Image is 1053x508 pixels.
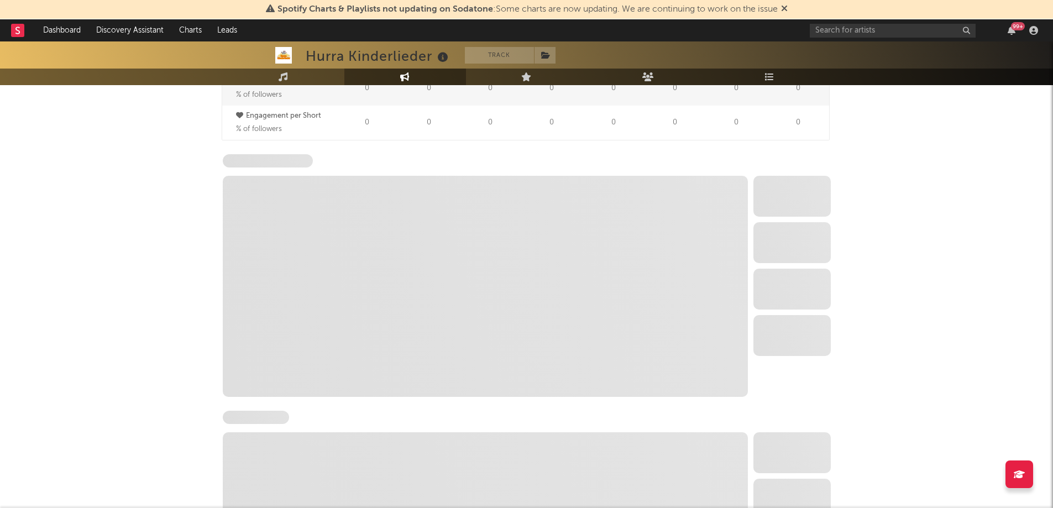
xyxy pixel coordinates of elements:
div: 0 [583,106,644,140]
div: 0 [767,106,829,140]
span: YouTube Views [223,411,289,424]
div: 99 + [1011,22,1025,30]
p: Engagement per Short [236,109,334,123]
span: % of followers [236,125,282,133]
span: % of followers [236,91,282,98]
div: 0 [521,71,583,106]
div: 0 [459,106,521,140]
div: 0 [644,106,705,140]
div: Hurra Kinderlieder [306,47,451,65]
button: Track [465,47,534,64]
div: 0 [521,106,583,140]
a: Discovery Assistant [88,19,171,41]
div: 0 [398,106,459,140]
div: 0 [706,106,767,140]
button: 99+ [1008,26,1015,35]
div: 0 [459,71,521,106]
span: YouTube Subscribers [223,154,313,167]
div: 0 [644,71,705,106]
a: Leads [209,19,245,41]
div: 0 [337,106,398,140]
div: 0 [767,71,829,106]
a: Charts [171,19,209,41]
input: Search for artists [810,24,976,38]
span: : Some charts are now updating. We are continuing to work on the issue [277,5,778,14]
div: 0 [337,71,398,106]
div: 0 [398,71,459,106]
div: 0 [583,71,644,106]
div: 0 [706,71,767,106]
a: Dashboard [35,19,88,41]
span: Spotify Charts & Playlists not updating on Sodatone [277,5,493,14]
span: Dismiss [781,5,788,14]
